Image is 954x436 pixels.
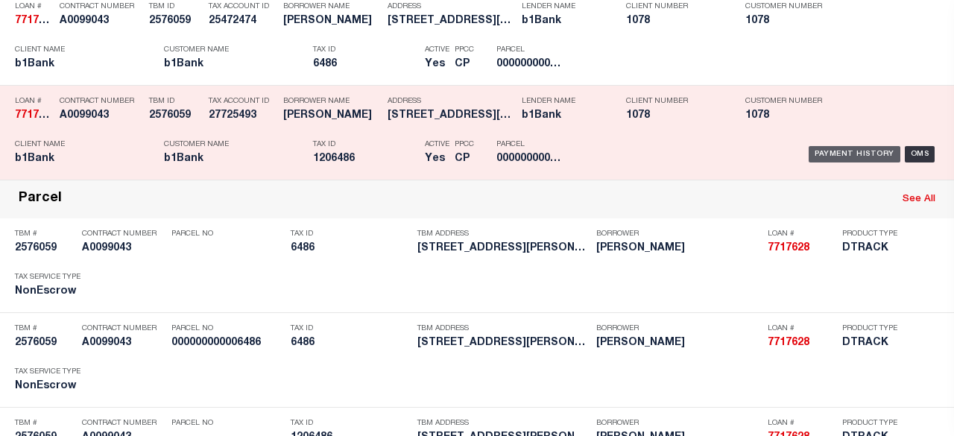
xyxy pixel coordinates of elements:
h5: 000000000006486 [171,337,283,350]
p: Customer Number [745,2,822,11]
p: Client Name [15,45,142,54]
h5: DTRACK [842,337,909,350]
h5: b1Bank [15,58,142,71]
h5: 6486 [291,337,410,350]
h5: 6486 [291,242,410,255]
h5: 1078 [745,110,820,122]
p: Borrower [596,230,760,238]
p: Customer Name [164,45,291,54]
p: Loan # [768,230,835,238]
p: Borrower Name [283,2,380,11]
h5: 000000000006486 [496,58,563,71]
p: Loan # [768,324,835,333]
h5: 6486 [313,58,417,71]
h5: 2576059 [149,110,201,122]
h5: 1206486 [313,153,417,165]
p: Lender Name [522,2,604,11]
strong: 7717628 [15,16,57,26]
p: Borrower [596,324,760,333]
h5: Charles Paul Hoenke [596,337,760,350]
h5: NonEscrow [15,380,82,393]
p: TBM Address [417,419,589,428]
p: Borrower Name [283,97,380,106]
h5: CP [455,58,474,71]
h5: b1Bank [522,110,604,122]
strong: 7717628 [15,110,57,121]
p: TBM # [15,230,75,238]
h5: 25472474 [209,15,276,28]
p: Customer Name [164,140,291,149]
h5: 27725493 [209,110,276,122]
h5: 7717628 [15,15,52,28]
p: Tax ID [313,140,417,149]
h5: 3351 HWY 2921 DELEON TX 76444 [417,242,589,255]
p: Contract Number [60,2,142,11]
h5: 2576059 [149,15,201,28]
p: TBM # [15,419,75,428]
h5: A0099043 [60,15,142,28]
p: Borrower [596,419,760,428]
p: Tax Account ID [209,97,276,106]
p: Address [388,97,514,106]
h5: Yes [425,58,447,71]
p: Tax Service Type [15,367,82,376]
p: TBM ID [149,97,201,106]
p: Product Type [842,419,909,428]
p: Product Type [842,230,909,238]
p: Contract Number [82,419,164,428]
p: Loan # [15,2,52,11]
h5: Charles Paul Hoenke [596,242,760,255]
p: Client Name [15,140,142,149]
h5: b1Bank [164,153,291,165]
p: Tax Account ID [209,2,276,11]
h5: NonEscrow [15,285,82,298]
p: Contract Number [60,97,142,106]
a: See All [903,195,935,204]
p: Parcel No [171,419,283,428]
p: Parcel [496,140,563,149]
strong: 7717628 [768,243,809,253]
h5: 3351 HWY 2921 DELEON TX 76444 [417,337,589,350]
h5: 7717628 [15,110,52,122]
h5: 000000000006486 [496,153,563,165]
p: Product Type [842,324,909,333]
h5: 3351 HWY 2921 DELEON TX 76444 [388,15,514,28]
p: Tax Service Type [15,273,82,282]
h5: b1Bank [15,153,142,165]
h5: 7717628 [768,337,835,350]
div: Payment History [809,146,900,162]
p: Client Number [626,97,723,106]
h5: b1Bank [522,15,604,28]
p: PPCC [455,45,474,54]
p: Tax ID [291,419,410,428]
h5: 1078 [745,15,820,28]
p: PPCC [455,140,474,149]
p: Tax ID [291,324,410,333]
strong: 7717628 [768,338,809,348]
p: Contract Number [82,324,164,333]
h5: PAUL CHARLES [283,110,380,122]
p: Loan # [15,97,52,106]
p: Active [425,45,449,54]
h5: 1078 [626,15,723,28]
p: Parcel [496,45,563,54]
h5: b1Bank [164,58,291,71]
div: OMS [905,146,935,162]
p: Parcel No [171,230,283,238]
h5: A0099043 [82,337,164,350]
p: Parcel No [171,324,283,333]
p: Tax ID [291,230,410,238]
p: Address [388,2,514,11]
p: Tax ID [313,45,417,54]
p: Active [425,140,449,149]
p: TBM Address [417,230,589,238]
p: TBM Address [417,324,589,333]
h5: DTRACK [842,242,909,255]
h5: CP [455,153,474,165]
p: Lender Name [522,97,604,106]
h5: 3351 HWY 2921 DELEON TX 76444 [388,110,514,122]
h5: A0099043 [60,110,142,122]
div: Parcel [19,191,62,208]
h5: PAUL CHARLES [283,15,380,28]
p: Client Number [626,2,723,11]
